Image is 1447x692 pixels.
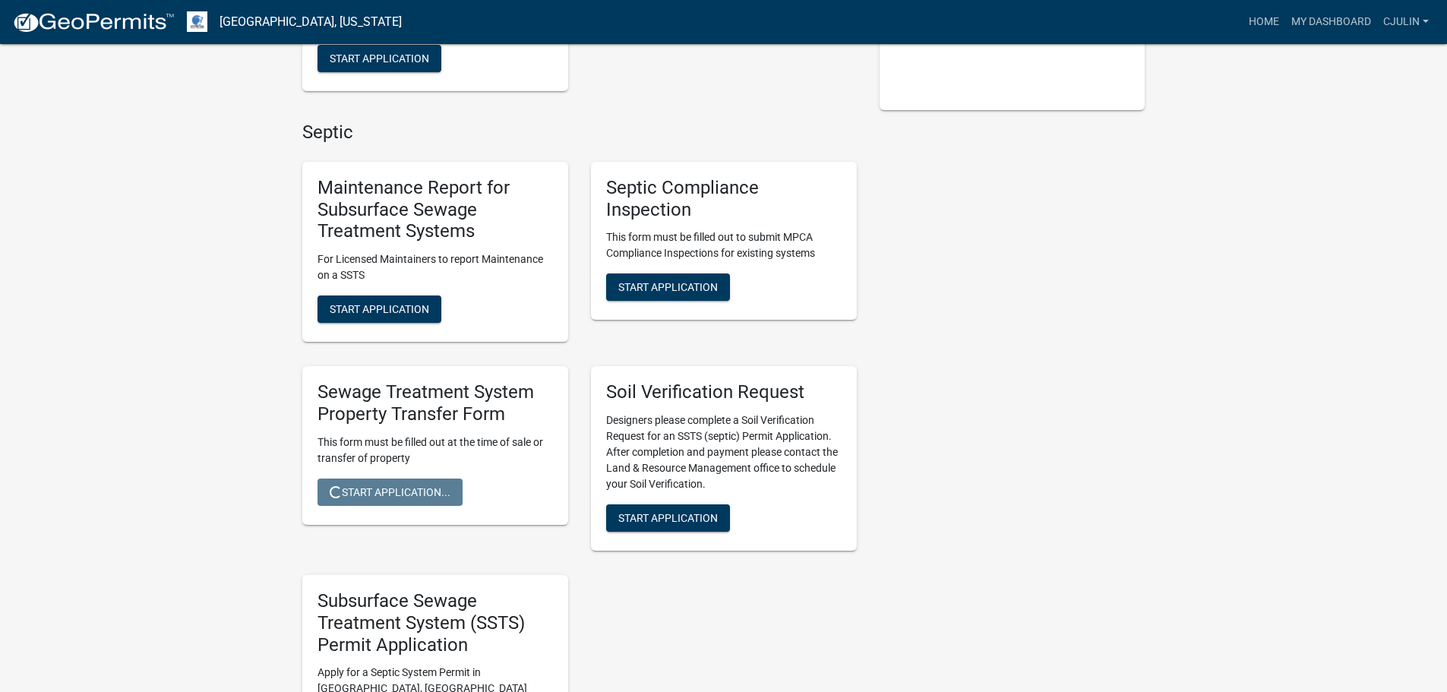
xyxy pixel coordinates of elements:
[318,177,553,242] h5: Maintenance Report for Subsurface Sewage Treatment Systems
[606,273,730,301] button: Start Application
[1285,8,1377,36] a: My Dashboard
[302,122,857,144] h4: Septic
[618,281,718,293] span: Start Application
[618,512,718,524] span: Start Application
[606,229,842,261] p: This form must be filled out to submit MPCA Compliance Inspections for existing systems
[330,485,450,498] span: Start Application...
[318,295,441,323] button: Start Application
[1243,8,1285,36] a: Home
[318,590,553,656] h5: Subsurface Sewage Treatment System (SSTS) Permit Application
[606,381,842,403] h5: Soil Verification Request
[330,303,429,315] span: Start Application
[318,381,553,425] h5: Sewage Treatment System Property Transfer Form
[606,412,842,492] p: Designers please complete a Soil Verification Request for an SSTS (septic) Permit Application. Af...
[318,479,463,506] button: Start Application...
[606,504,730,532] button: Start Application
[606,177,842,221] h5: Septic Compliance Inspection
[318,45,441,72] button: Start Application
[330,52,429,65] span: Start Application
[187,11,207,32] img: Otter Tail County, Minnesota
[220,9,402,35] a: [GEOGRAPHIC_DATA], [US_STATE]
[1377,8,1435,36] a: cjulin
[318,251,553,283] p: For Licensed Maintainers to report Maintenance on a SSTS
[318,434,553,466] p: This form must be filled out at the time of sale or transfer of property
